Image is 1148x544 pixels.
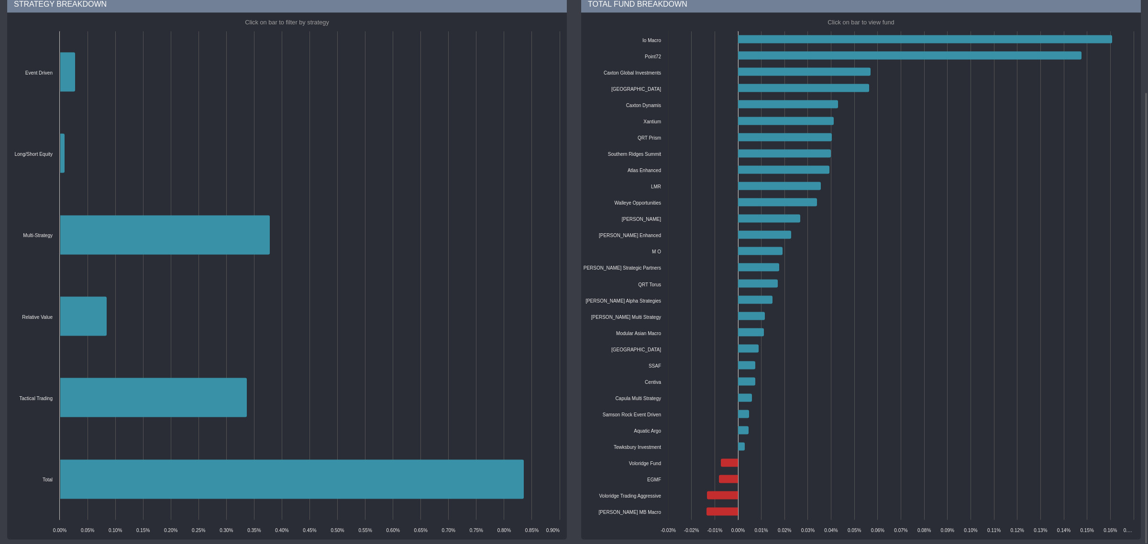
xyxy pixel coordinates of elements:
text: 0.75% [470,528,483,533]
text: Voloridge Trading Aggressive [599,493,661,499]
text: 0.00% [731,528,745,533]
text: 0.20% [164,528,177,533]
text: 0.11% [987,528,1001,533]
text: 0.70% [442,528,455,533]
text: Click on bar to filter by strategy [245,19,329,26]
text: 0.30% [220,528,233,533]
text: [PERSON_NAME] Multi Strategy [591,315,661,320]
text: 0.55% [358,528,372,533]
text: 0.90% [546,528,560,533]
text: 0.45% [303,528,316,533]
text: QRT Torus [638,282,661,287]
text: Tewksbury Investment [614,445,661,450]
text: EGMF [647,477,661,482]
text: 0.01% [754,528,768,533]
text: 0.80% [497,528,511,533]
text: 0.00% [53,528,66,533]
text: [GEOGRAPHIC_DATA] [611,87,661,92]
text: 0.… [1124,528,1132,533]
text: Multi-Strategy [23,233,53,238]
text: [PERSON_NAME] [622,217,661,222]
text: Voloridge Fund [629,461,661,466]
text: Aquatic Argo [634,428,661,434]
text: [PERSON_NAME] Enhanced [599,233,661,238]
text: -0.03% [661,528,676,533]
text: Modular Asian Macro [616,331,661,336]
text: 0.10% [109,528,122,533]
text: 0.13% [1034,528,1047,533]
text: Walleye Opportunities [615,200,661,206]
text: 0.04% [824,528,838,533]
text: 0.05% [848,528,861,533]
text: [PERSON_NAME] Strategic Partners [582,265,661,271]
text: Io Macro [642,38,661,43]
text: 0.65% [414,528,428,533]
text: Caxton Global Investments [604,70,661,76]
text: 0.08% [917,528,931,533]
text: -0.02% [684,528,699,533]
text: Point72 [645,54,661,59]
text: Total [43,477,53,482]
text: 0.05% [81,528,94,533]
text: Click on bar to view fund [828,19,894,26]
text: M O [652,249,661,254]
text: 0.85% [525,528,539,533]
text: Centiva [645,380,661,385]
text: 0.60% [386,528,399,533]
text: Xantium [643,119,661,124]
text: 0.35% [247,528,261,533]
text: Southern Ridges Summit [608,152,661,157]
text: Long/Short Equity [15,152,53,157]
text: [PERSON_NAME] Alpha Strategies [585,298,661,304]
text: 0.02% [778,528,791,533]
text: LMR [651,184,661,189]
text: Relative Value [22,315,53,320]
text: 0.12% [1011,528,1024,533]
text: Capula Multi Strategy [615,396,661,401]
text: 0.40% [275,528,288,533]
text: 0.50% [331,528,344,533]
text: [GEOGRAPHIC_DATA] [611,347,661,352]
text: Samson Rock Event Driven [603,412,661,417]
text: 0.14% [1057,528,1071,533]
text: QRT Prism [638,135,661,141]
text: Event Driven [25,70,53,76]
text: Atlas Enhanced [628,168,661,173]
text: Caxton Dynamis [626,103,661,108]
text: SSAF [649,363,661,369]
text: 0.09% [941,528,954,533]
text: 0.15% [1081,528,1094,533]
text: Tactical Trading [20,396,53,401]
text: [PERSON_NAME] MB Macro [598,510,661,515]
text: 0.15% [136,528,150,533]
text: 0.25% [192,528,205,533]
text: 0.03% [801,528,815,533]
text: 0.10% [964,528,977,533]
text: -0.01% [707,528,722,533]
text: 0.16% [1104,528,1117,533]
text: 0.06% [871,528,884,533]
text: 0.07% [894,528,907,533]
